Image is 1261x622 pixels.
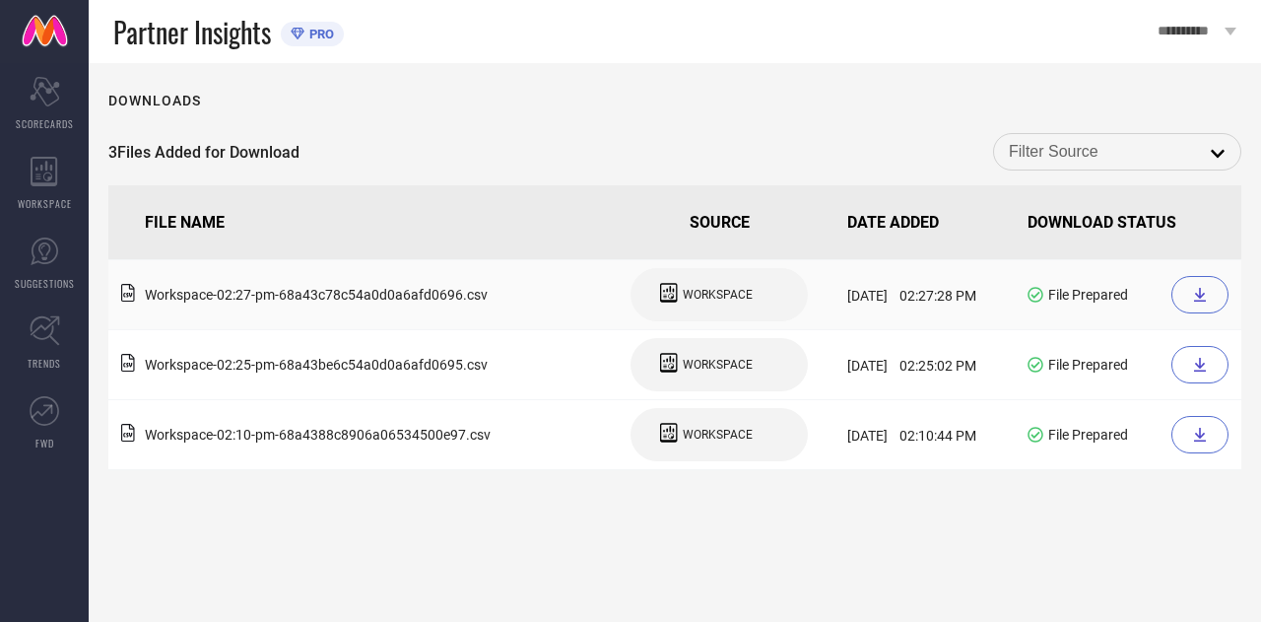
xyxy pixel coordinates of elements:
[600,185,840,260] th: SOURCE
[28,356,61,371] span: TRENDS
[35,436,54,450] span: FWD
[16,116,74,131] span: SCORECARDS
[113,12,271,52] span: Partner Insights
[1171,346,1233,383] a: Download
[1048,287,1128,303] span: File Prepared
[847,428,976,444] span: [DATE] 02:10:44 PM
[1048,427,1128,443] span: File Prepared
[683,288,753,302] span: WORKSPACE
[1171,276,1233,313] a: Download
[108,185,600,260] th: FILE NAME
[18,196,72,211] span: WORKSPACE
[145,357,488,373] span: Workspace - 02:25-pm - 68a43be6c54a0d0a6afd0695 .csv
[847,288,976,304] span: [DATE] 02:27:28 PM
[683,358,753,372] span: WORKSPACE
[15,276,75,291] span: SUGGESTIONS
[847,358,976,374] span: [DATE] 02:25:02 PM
[683,428,753,442] span: WORKSPACE
[145,287,488,303] span: Workspace - 02:27-pm - 68a43c78c54a0d0a6afd0696 .csv
[839,185,1020,260] th: DATE ADDED
[1171,416,1233,453] a: Download
[108,93,201,108] h1: Downloads
[145,427,491,443] span: Workspace - 02:10-pm - 68a4388c8906a06534500e97 .csv
[1020,185,1241,260] th: DOWNLOAD STATUS
[1048,357,1128,373] span: File Prepared
[108,143,299,162] span: 3 Files Added for Download
[304,27,334,41] span: PRO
